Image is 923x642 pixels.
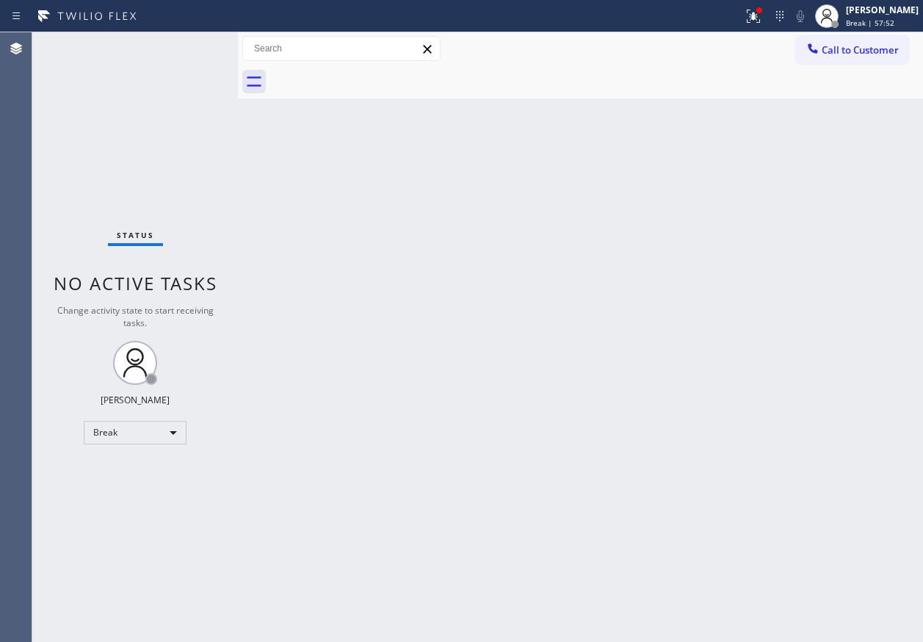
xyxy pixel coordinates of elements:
[243,37,440,60] input: Search
[796,36,908,64] button: Call to Customer
[117,230,154,240] span: Status
[846,18,894,28] span: Break | 57:52
[790,6,811,26] button: Mute
[101,394,170,406] div: [PERSON_NAME]
[57,304,214,329] span: Change activity state to start receiving tasks.
[84,421,187,444] div: Break
[54,271,217,295] span: No active tasks
[846,4,919,16] div: [PERSON_NAME]
[822,43,899,57] span: Call to Customer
